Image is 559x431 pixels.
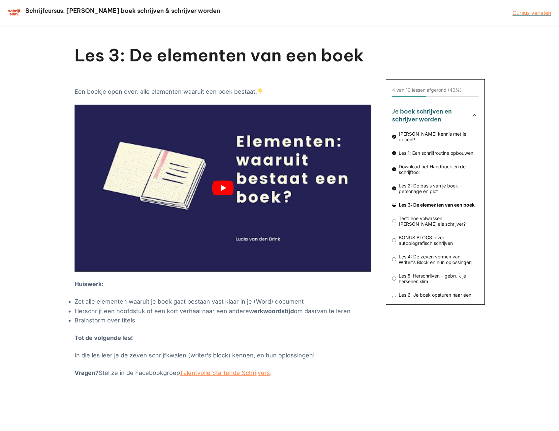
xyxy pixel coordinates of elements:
[392,183,479,194] a: Les 2: De basis van je boek – personage en plot
[75,105,371,272] button: play Youtube video
[75,281,104,287] strong: Huiswerk:
[396,254,479,265] span: Les 4: De zeven vormen van Writer's Block en hun oplossingen
[392,108,479,301] nav: Cursusoverzicht
[396,292,479,303] span: Les 6: Je boek opsturen naar een uitgeverij
[392,164,479,175] a: Download het Handboek en de schrijftool
[392,150,479,156] a: Les 1: Een schrijfroutine opbouwen
[75,45,371,66] h1: Les 3: De elementen van een boek
[396,235,479,246] span: BONUS BLOGS: over autobiografisch schrijven
[25,7,221,15] h2: Schrijfcursus: [PERSON_NAME] boek schrijven & schrijver worden
[75,369,99,376] strong: Vragen?
[392,131,479,142] a: [PERSON_NAME] kennis met je docent!
[396,215,479,227] span: Test: hoe volwassen [PERSON_NAME] als schrijver?
[392,108,464,123] h3: Je boek schrijven en schrijver worden
[75,334,133,341] strong: Tot de volgende les!
[75,307,371,316] li: Herschrijf een hoofdstuk of een kort verhaal naar een andere om daarvan te leren
[392,254,479,265] a: Les 4: De zeven vormen van Writer's Block en hun oplossingen
[75,368,371,378] p: Stel ze in de Facebookgroep .
[75,297,371,307] li: Zet alle elementen waaruit je boek gaat bestaan vast klaar in je (Word) document
[75,351,371,360] p: In die les leer je de zeven schrijfkwalen (writer’s block) kennen, en hun oplossingen!
[75,316,371,325] li: Brainstorm over titels.
[75,87,371,97] p: Een boekje open over: alle elementen waaruit een boek bestaat.
[392,108,479,123] button: Je boek schrijven en schrijver worden
[396,131,479,142] span: [PERSON_NAME] kennis met je docent!
[392,215,479,227] a: Test: hoe volwassen [PERSON_NAME] als schrijver?
[257,88,263,94] img: 👇
[396,164,479,175] span: Download het Handboek en de schrijftool
[392,87,462,93] div: 4 van 10 lessen afgerond (40%)
[512,10,551,16] a: Cursus verlaten
[180,369,270,376] a: Talentvolle Startende Schrijvers
[392,273,479,284] a: Les 5: Herschrijven – gebruik je hersenen slim
[8,9,21,17] img: schrijfcursus schrijfslim academy
[392,292,479,303] a: Les 6: Je boek opsturen naar een uitgeverij
[396,273,479,284] span: Les 5: Herschrijven – gebruik je hersenen slim
[396,150,479,156] span: Les 1: Een schrijfroutine opbouwen
[249,308,294,315] strong: werkwoordstijd
[392,202,479,208] a: Les 3: De elementen van een boek
[396,183,479,194] span: Les 2: De basis van je boek – personage en plot
[396,202,479,208] span: Les 3: De elementen van een boek
[392,235,479,246] a: BONUS BLOGS: over autobiografisch schrijven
